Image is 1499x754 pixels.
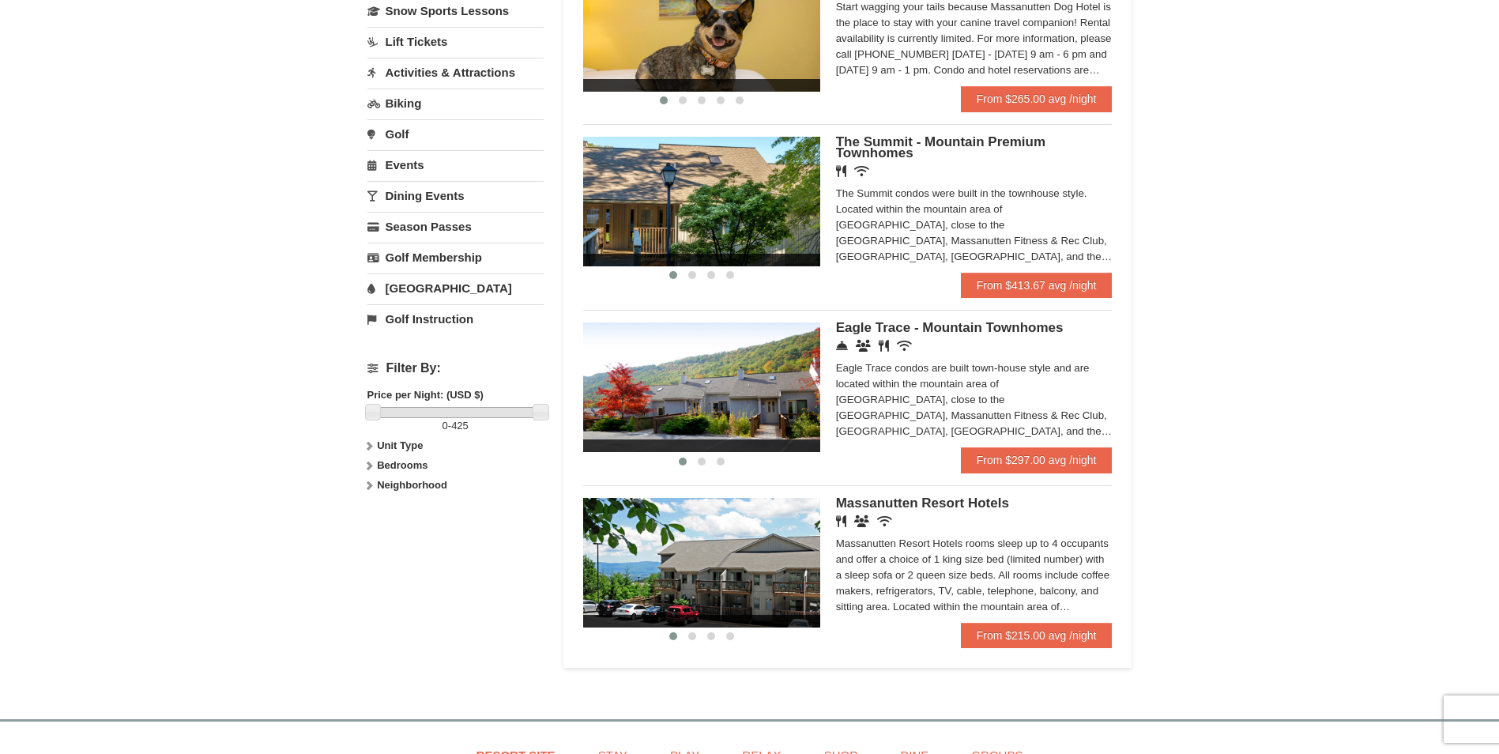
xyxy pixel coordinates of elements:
[367,361,544,375] h4: Filter By:
[961,623,1113,648] a: From $215.00 avg /night
[367,212,544,241] a: Season Passes
[961,86,1113,111] a: From $265.00 avg /night
[451,420,469,432] span: 425
[367,119,544,149] a: Golf
[836,340,848,352] i: Concierge Desk
[836,536,1113,615] div: Massanutten Resort Hotels rooms sleep up to 4 occupants and offer a choice of 1 king size bed (li...
[836,515,846,527] i: Restaurant
[377,439,423,451] strong: Unit Type
[879,340,889,352] i: Restaurant
[367,273,544,303] a: [GEOGRAPHIC_DATA]
[836,496,1009,511] span: Massanutten Resort Hotels
[961,273,1113,298] a: From $413.67 avg /night
[367,418,544,434] label: -
[367,243,544,272] a: Golf Membership
[836,320,1064,335] span: Eagle Trace - Mountain Townhomes
[836,186,1113,265] div: The Summit condos were built in the townhouse style. Located within the mountain area of [GEOGRAP...
[854,165,869,177] i: Wireless Internet (free)
[836,360,1113,439] div: Eagle Trace condos are built town-house style and are located within the mountain area of [GEOGRA...
[377,459,427,471] strong: Bedrooms
[877,515,892,527] i: Wireless Internet (free)
[367,58,544,87] a: Activities & Attractions
[443,420,448,432] span: 0
[367,304,544,334] a: Golf Instruction
[854,515,869,527] i: Banquet Facilities
[836,165,846,177] i: Restaurant
[367,181,544,210] a: Dining Events
[856,340,871,352] i: Conference Facilities
[377,479,447,491] strong: Neighborhood
[367,27,544,56] a: Lift Tickets
[897,340,912,352] i: Wireless Internet (free)
[961,447,1113,473] a: From $297.00 avg /night
[836,134,1045,160] span: The Summit - Mountain Premium Townhomes
[367,389,484,401] strong: Price per Night: (USD $)
[367,150,544,179] a: Events
[367,89,544,118] a: Biking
